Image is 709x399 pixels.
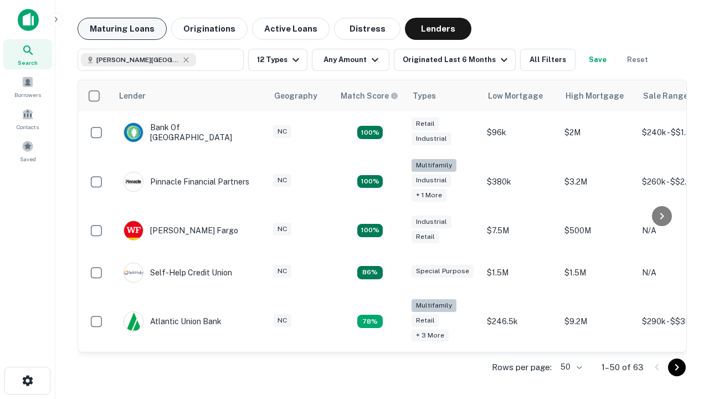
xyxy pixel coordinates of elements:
[357,266,383,279] div: Matching Properties: 11, hasApolloMatch: undefined
[559,111,636,154] td: $2M
[520,49,576,71] button: All Filters
[274,89,317,103] div: Geography
[273,314,291,327] div: NC
[124,123,143,142] img: picture
[273,174,291,187] div: NC
[124,221,238,241] div: [PERSON_NAME] Fargo
[3,136,52,166] a: Saved
[412,189,446,202] div: + 1 more
[413,89,436,103] div: Types
[268,80,334,111] th: Geography
[357,315,383,328] div: Matching Properties: 10, hasApolloMatch: undefined
[357,224,383,237] div: Matching Properties: 14, hasApolloMatch: undefined
[394,49,516,71] button: Originated Last 6 Months
[559,154,636,209] td: $3.2M
[3,39,52,69] a: Search
[492,361,552,374] p: Rows per page:
[559,209,636,252] td: $500M
[124,311,222,331] div: Atlantic Union Bank
[412,265,474,278] div: Special Purpose
[412,174,451,187] div: Industrial
[481,294,559,350] td: $246.5k
[412,216,451,228] div: Industrial
[341,90,396,102] h6: Match Score
[481,154,559,209] td: $380k
[124,312,143,331] img: picture
[668,359,686,376] button: Go to next page
[488,89,543,103] div: Low Mortgage
[14,90,41,99] span: Borrowers
[312,49,389,71] button: Any Amount
[643,89,688,103] div: Sale Range
[17,122,39,131] span: Contacts
[334,80,406,111] th: Capitalize uses an advanced AI algorithm to match your search with the best lender. The match sco...
[481,111,559,154] td: $96k
[78,18,167,40] button: Maturing Loans
[273,265,291,278] div: NC
[20,155,36,163] span: Saved
[620,49,655,71] button: Reset
[412,132,451,145] div: Industrial
[412,329,449,342] div: + 3 more
[405,18,471,40] button: Lenders
[412,117,439,130] div: Retail
[412,159,456,172] div: Multifamily
[18,9,39,31] img: capitalize-icon.png
[559,80,636,111] th: High Mortgage
[412,299,456,312] div: Multifamily
[481,209,559,252] td: $7.5M
[481,80,559,111] th: Low Mortgage
[112,80,268,111] th: Lender
[412,231,439,243] div: Retail
[602,361,644,374] p: 1–50 of 63
[559,252,636,294] td: $1.5M
[124,263,232,283] div: Self-help Credit Union
[412,314,439,327] div: Retail
[248,49,307,71] button: 12 Types
[481,252,559,294] td: $1.5M
[556,359,584,375] div: 50
[580,49,615,71] button: Save your search to get updates of matches that match your search criteria.
[252,18,330,40] button: Active Loans
[124,263,143,282] img: picture
[124,172,249,192] div: Pinnacle Financial Partners
[96,55,179,65] span: [PERSON_NAME][GEOGRAPHIC_DATA], [GEOGRAPHIC_DATA]
[566,89,624,103] div: High Mortgage
[124,221,143,240] img: picture
[18,58,38,67] span: Search
[403,53,511,66] div: Originated Last 6 Months
[654,310,709,364] iframe: Chat Widget
[273,223,291,236] div: NC
[124,122,256,142] div: Bank Of [GEOGRAPHIC_DATA]
[357,175,383,188] div: Matching Properties: 23, hasApolloMatch: undefined
[124,172,143,191] img: picture
[273,125,291,138] div: NC
[3,104,52,134] a: Contacts
[334,18,400,40] button: Distress
[406,80,481,111] th: Types
[341,90,398,102] div: Capitalize uses an advanced AI algorithm to match your search with the best lender. The match sco...
[119,89,146,103] div: Lender
[559,294,636,350] td: $9.2M
[357,126,383,139] div: Matching Properties: 15, hasApolloMatch: undefined
[3,71,52,101] a: Borrowers
[171,18,248,40] button: Originations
